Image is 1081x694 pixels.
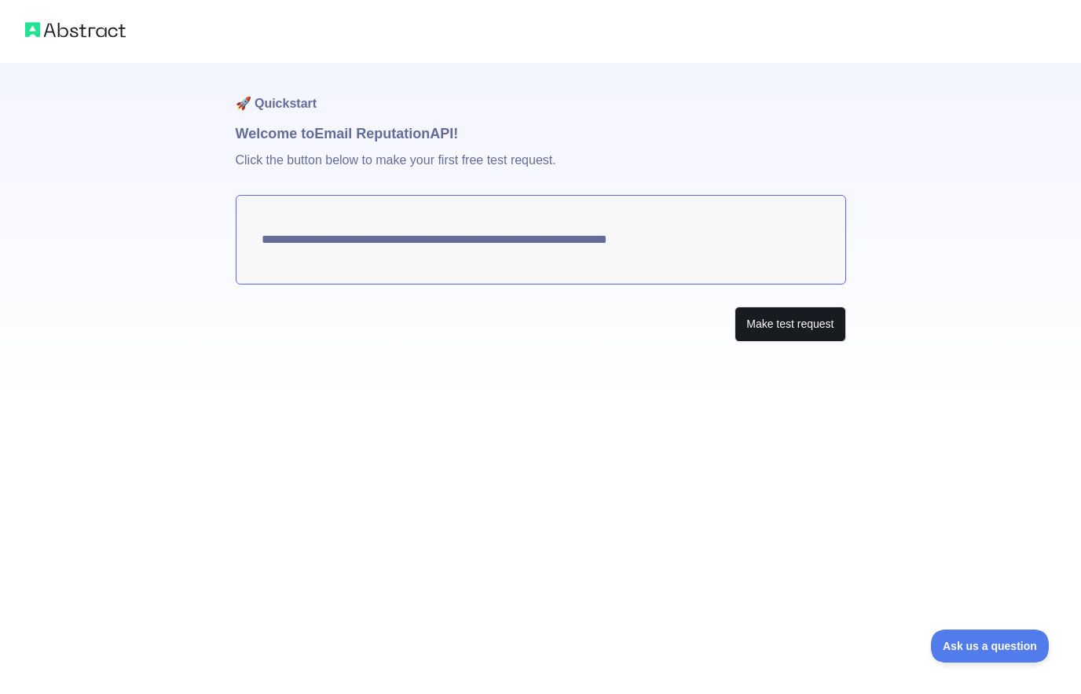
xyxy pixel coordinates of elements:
p: Click the button below to make your first free test request. [236,145,846,195]
h1: Welcome to Email Reputation API! [236,123,846,145]
button: Make test request [735,307,845,342]
img: Abstract logo [25,19,126,41]
h1: 🚀 Quickstart [236,63,846,123]
iframe: Toggle Customer Support [931,630,1050,663]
